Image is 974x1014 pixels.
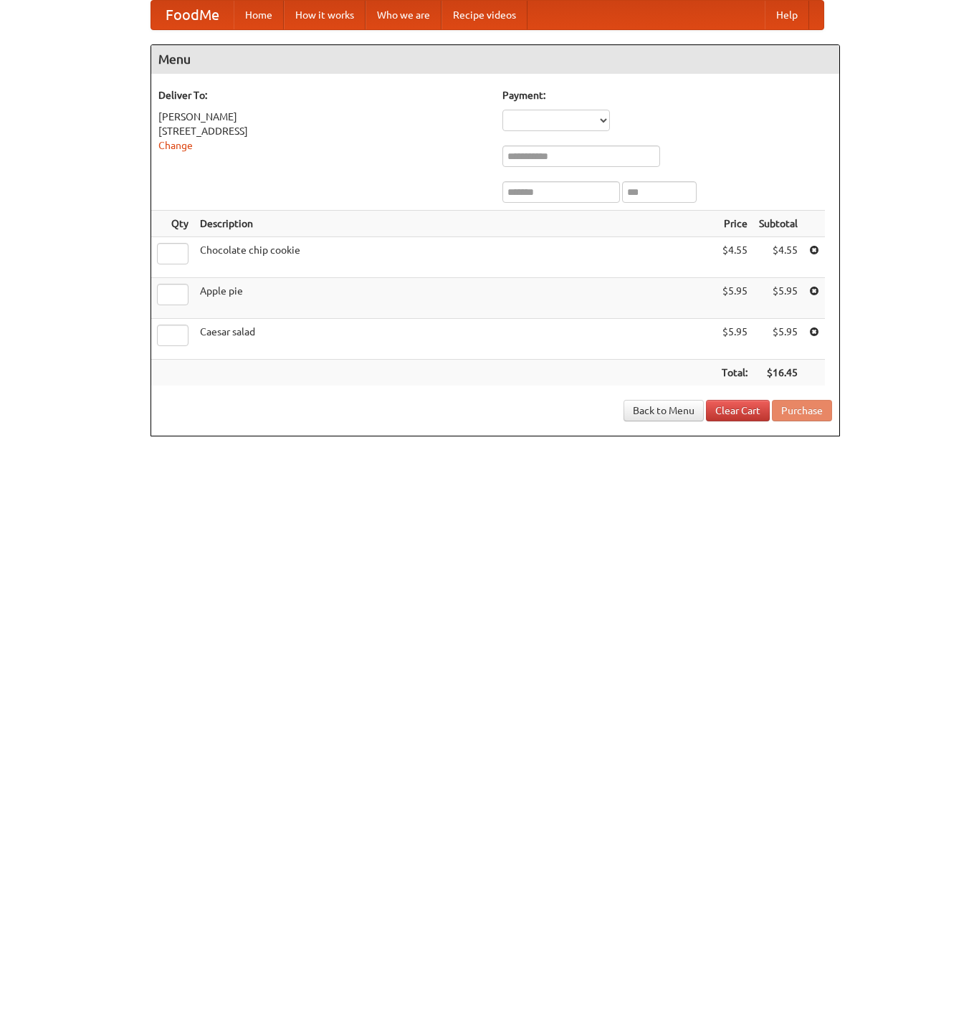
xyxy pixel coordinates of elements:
[772,400,832,421] button: Purchase
[151,45,839,74] h4: Menu
[151,1,234,29] a: FoodMe
[753,237,803,278] td: $4.55
[716,278,753,319] td: $5.95
[716,319,753,360] td: $5.95
[441,1,527,29] a: Recipe videos
[158,124,488,138] div: [STREET_ADDRESS]
[716,237,753,278] td: $4.55
[716,211,753,237] th: Price
[753,211,803,237] th: Subtotal
[194,237,716,278] td: Chocolate chip cookie
[706,400,770,421] a: Clear Cart
[234,1,284,29] a: Home
[765,1,809,29] a: Help
[194,211,716,237] th: Description
[194,278,716,319] td: Apple pie
[158,140,193,151] a: Change
[753,319,803,360] td: $5.95
[502,88,832,102] h5: Payment:
[366,1,441,29] a: Who we are
[158,88,488,102] h5: Deliver To:
[753,360,803,386] th: $16.45
[624,400,704,421] a: Back to Menu
[151,211,194,237] th: Qty
[158,110,488,124] div: [PERSON_NAME]
[716,360,753,386] th: Total:
[284,1,366,29] a: How it works
[753,278,803,319] td: $5.95
[194,319,716,360] td: Caesar salad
